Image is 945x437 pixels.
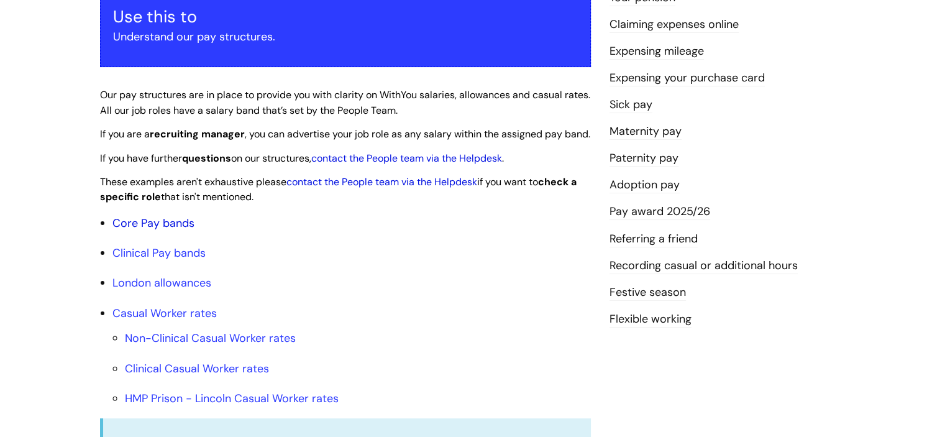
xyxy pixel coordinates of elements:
[125,331,296,346] a: Non-Clinical Casual Worker rates
[112,306,217,321] a: Casual Worker rates
[609,150,678,167] a: Paternity pay
[125,391,339,406] a: HMP Prison - Lincoln Casual Worker rates
[112,275,211,290] a: London allowances
[609,204,710,220] a: Pay award 2025/26
[609,311,692,328] a: Flexible working
[609,258,798,274] a: Recording casual or additional hours
[100,127,590,140] span: If you are a , you can advertise your job role as any salary within the assigned pay band.
[100,152,504,165] span: If you have further on our structures, .
[150,127,245,140] strong: recruiting manager
[100,88,590,117] span: Our pay structures are in place to provide you with clarity on WithYou salaries, allowances and c...
[112,216,194,231] a: Core Pay bands
[112,246,206,260] a: Clinical Pay bands
[609,44,704,60] a: Expensing mileage
[286,175,477,188] a: contact the People team via the Helpdesk
[311,152,502,165] a: contact the People team via the Helpdesk
[609,285,686,301] a: Festive season
[125,361,269,376] a: Clinical Casual Worker rates
[182,152,231,165] strong: questions
[609,70,765,86] a: Expensing your purchase card
[609,231,698,247] a: Referring a friend
[113,7,578,27] h3: Use this to
[609,177,680,193] a: Adoption pay
[100,175,577,204] span: These examples aren't exhaustive please if you want to that isn't mentioned.
[609,124,682,140] a: Maternity pay
[113,27,578,47] p: Understand our pay structures.
[609,97,652,113] a: Sick pay
[609,17,739,33] a: Claiming expenses online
